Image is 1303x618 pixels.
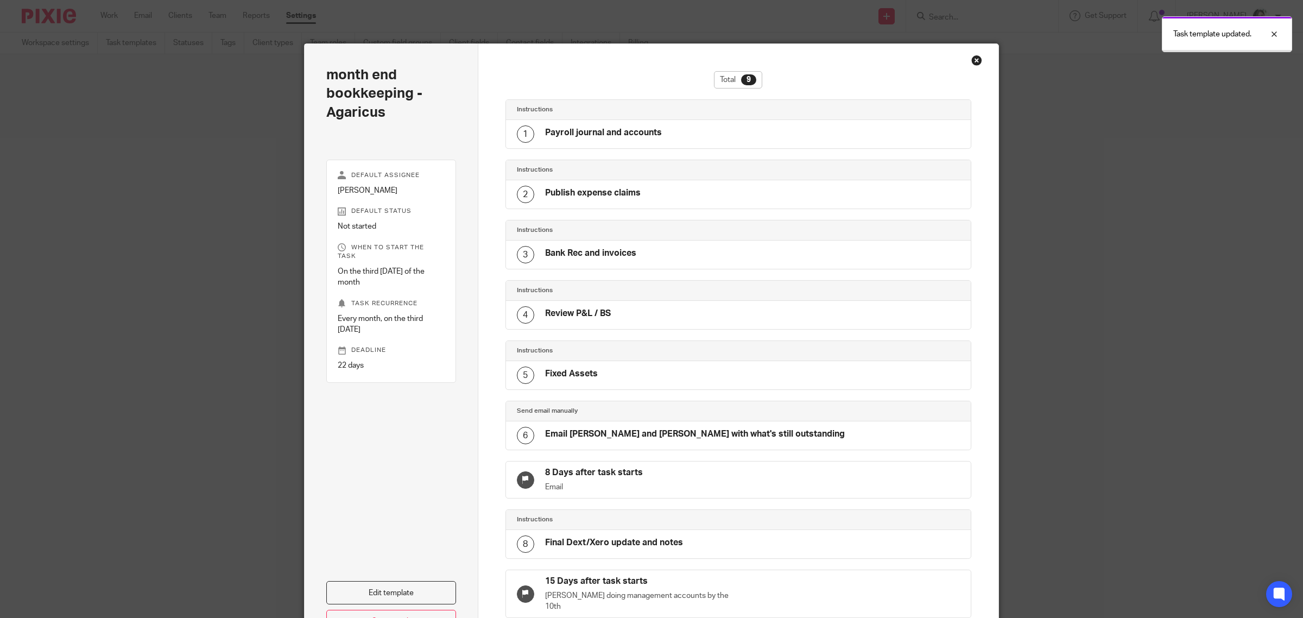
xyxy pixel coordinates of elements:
p: When to start the task [338,243,445,261]
p: Email [545,482,738,493]
div: 6 [517,427,534,444]
h4: Instructions [517,515,738,524]
h4: Send email manually [517,407,738,415]
h4: Fixed Assets [545,368,598,380]
a: Edit template [326,581,456,604]
h4: Instructions [517,346,738,355]
p: Task recurrence [338,299,445,308]
p: Deadline [338,346,445,355]
p: Task template updated. [1173,29,1251,40]
p: Default status [338,207,445,216]
p: 22 days [338,360,445,371]
p: Every month, on the third [DATE] [338,313,445,336]
h4: Bank Rec and invoices [545,248,636,259]
p: [PERSON_NAME] doing management accounts by the 10th [545,590,738,613]
h4: 15 Days after task starts [545,576,738,587]
p: [PERSON_NAME] [338,185,445,196]
h4: Instructions [517,105,738,114]
div: 9 [741,74,756,85]
h4: 8 Days after task starts [545,467,738,478]
div: 3 [517,246,534,263]
p: Not started [338,221,445,232]
h4: Publish expense claims [545,187,641,199]
h4: Instructions [517,166,738,174]
h2: month end bookkeeping - Agaricus [326,66,456,122]
p: On the third [DATE] of the month [338,266,445,288]
div: Close this dialog window [971,55,982,66]
div: 2 [517,186,534,203]
h4: Review P&L / BS [545,308,611,319]
div: 4 [517,306,534,324]
h4: Final Dext/Xero update and notes [545,537,683,548]
h4: Email [PERSON_NAME] and [PERSON_NAME] with what's still outstanding [545,428,845,440]
p: Default assignee [338,171,445,180]
div: 8 [517,535,534,553]
h4: Payroll journal and accounts [545,127,662,138]
div: 5 [517,367,534,384]
h4: Instructions [517,286,738,295]
div: 1 [517,125,534,143]
div: Total [714,71,762,89]
h4: Instructions [517,226,738,235]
